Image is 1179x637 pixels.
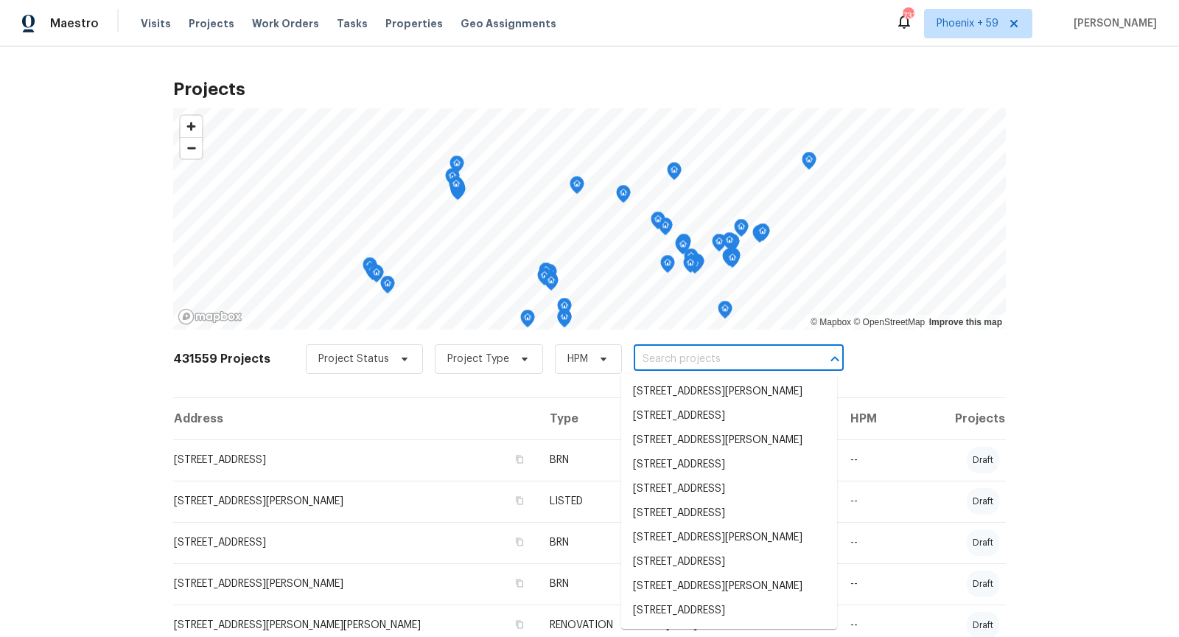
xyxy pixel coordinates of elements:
[538,522,654,563] td: BRN
[181,138,202,159] span: Zoom out
[557,298,572,321] div: Map marker
[726,248,741,271] div: Map marker
[621,574,837,599] li: [STREET_ADDRESS][PERSON_NAME]
[363,257,377,280] div: Map marker
[513,618,526,631] button: Copy Address
[825,349,845,369] button: Close
[380,276,395,299] div: Map marker
[445,168,460,191] div: Map marker
[173,82,1006,97] h2: Projects
[1068,16,1157,31] span: [PERSON_NAME]
[173,522,538,563] td: [STREET_ADDRESS]
[906,398,1006,439] th: Projects
[683,255,698,278] div: Map marker
[173,563,538,605] td: [STREET_ADDRESS][PERSON_NAME]
[141,16,171,31] span: Visits
[634,348,802,371] input: Search projects
[725,250,740,273] div: Map marker
[752,225,767,248] div: Map marker
[734,219,749,242] div: Map marker
[50,16,99,31] span: Maestro
[967,488,999,515] div: draft
[690,254,704,276] div: Map marker
[567,352,588,366] span: HPM
[173,398,538,439] th: Address
[967,529,999,556] div: draft
[903,9,913,24] div: 733
[537,268,552,290] div: Map marker
[513,577,526,590] button: Copy Address
[718,301,732,324] div: Map marker
[318,352,389,366] span: Project Status
[365,262,380,285] div: Map marker
[181,137,202,159] button: Zoom out
[722,248,737,271] div: Map marker
[173,108,1006,330] canvas: Map
[538,481,654,522] td: LISTED
[839,398,906,439] th: HPM
[712,234,727,257] div: Map marker
[651,212,665,234] div: Map marker
[369,265,384,288] div: Map marker
[660,255,675,278] div: Map marker
[839,563,906,605] td: --
[538,563,654,605] td: BRN
[616,185,631,208] div: Map marker
[178,308,242,325] a: Mapbox homepage
[544,273,559,296] div: Map marker
[929,317,1002,327] a: Improve this map
[658,217,673,240] div: Map marker
[385,16,443,31] span: Properties
[967,447,999,473] div: draft
[684,248,699,271] div: Map marker
[520,310,535,333] div: Map marker
[621,599,837,623] li: [STREET_ADDRESS]
[513,453,526,466] button: Copy Address
[449,176,463,199] div: Map marker
[853,317,925,327] a: OpenStreetMap
[539,262,553,285] div: Map marker
[676,237,690,260] div: Map marker
[755,223,770,246] div: Map marker
[252,16,319,31] span: Work Orders
[802,152,816,175] div: Map marker
[621,501,837,526] li: [STREET_ADDRESS]
[722,232,737,255] div: Map marker
[937,16,998,31] span: Phoenix + 59
[675,236,690,259] div: Map marker
[621,526,837,550] li: [STREET_ADDRESS][PERSON_NAME]
[513,535,526,549] button: Copy Address
[449,156,464,178] div: Map marker
[173,481,538,522] td: [STREET_ADDRESS][PERSON_NAME]
[621,550,837,574] li: [STREET_ADDRESS]
[173,352,270,366] h2: 431559 Projects
[181,116,202,137] button: Zoom in
[189,16,234,31] span: Projects
[621,477,837,501] li: [STREET_ADDRESS]
[967,571,999,597] div: draft
[839,481,906,522] td: --
[621,404,837,428] li: [STREET_ADDRESS]
[839,522,906,563] td: --
[570,176,584,199] div: Map marker
[461,16,556,31] span: Geo Assignments
[538,439,654,481] td: BRN
[839,439,906,481] td: --
[538,398,654,439] th: Type
[173,439,538,481] td: [STREET_ADDRESS]
[513,494,526,507] button: Copy Address
[621,453,837,477] li: [STREET_ADDRESS]
[621,380,837,404] li: [STREET_ADDRESS][PERSON_NAME]
[447,352,509,366] span: Project Type
[811,317,851,327] a: Mapbox
[676,234,691,257] div: Map marker
[337,18,368,29] span: Tasks
[667,162,682,185] div: Map marker
[621,428,837,453] li: [STREET_ADDRESS][PERSON_NAME]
